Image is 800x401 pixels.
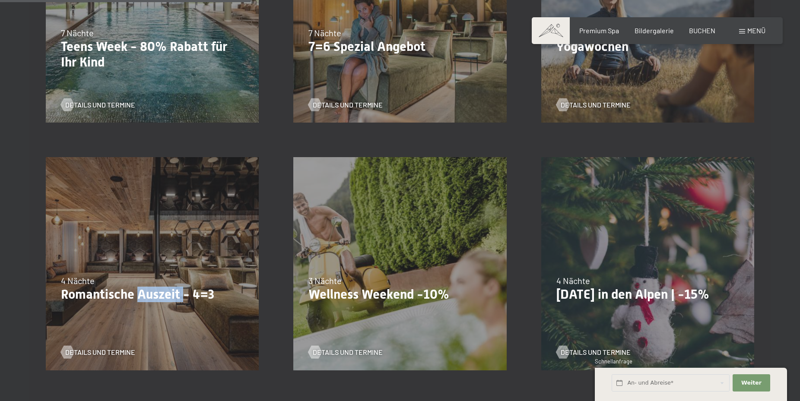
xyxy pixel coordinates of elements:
[308,100,383,110] a: Details und Termine
[65,347,135,357] span: Details und Termine
[747,26,765,35] span: Menü
[61,275,95,286] span: 4 Nächte
[556,100,631,110] a: Details und Termine
[741,379,762,387] span: Weiter
[313,347,383,357] span: Details und Termine
[556,39,739,54] p: Yogawochen
[308,275,342,286] span: 3 Nächte
[308,287,491,302] p: Wellness Weekend -10%
[556,347,631,357] a: Details und Termine
[579,26,619,35] a: Premium Spa
[61,39,244,70] p: Teens Week - 80% Rabatt für Ihr Kind
[65,100,135,110] span: Details und Termine
[308,347,383,357] a: Details und Termine
[561,100,631,110] span: Details und Termine
[313,100,383,110] span: Details und Termine
[61,347,135,357] a: Details und Termine
[61,100,135,110] a: Details und Termine
[61,287,244,302] p: Romantische Auszeit - 4=3
[308,28,341,38] span: 7 Nächte
[556,275,590,286] span: 4 Nächte
[733,374,770,392] button: Weiter
[689,26,715,35] a: BUCHEN
[61,28,94,38] span: 7 Nächte
[635,26,674,35] a: Bildergalerie
[595,358,632,365] span: Schnellanfrage
[308,39,491,54] p: 7=6 Spezial Angebot
[561,347,631,357] span: Details und Termine
[556,287,739,302] p: [DATE] in den Alpen | -15%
